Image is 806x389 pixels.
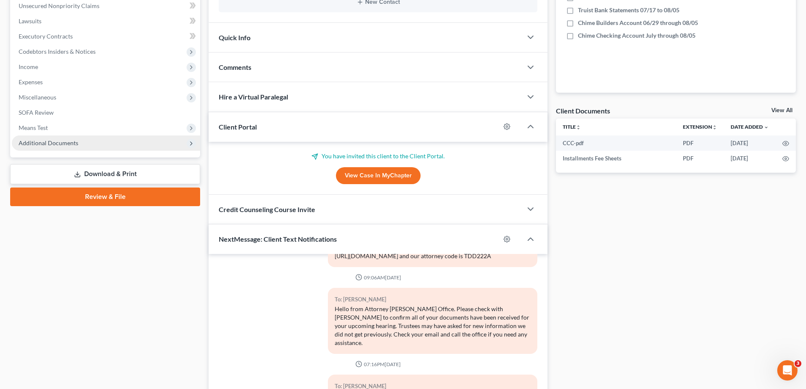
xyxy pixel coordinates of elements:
[19,17,41,25] span: Lawsuits
[219,274,537,281] div: 09:06AM[DATE]
[12,14,200,29] a: Lawsuits
[712,125,717,130] i: unfold_more
[19,78,43,86] span: Expenses
[676,151,724,166] td: PDF
[724,135,776,151] td: [DATE]
[19,139,78,146] span: Additional Documents
[219,123,257,131] span: Client Portal
[683,124,717,130] a: Extensionunfold_more
[19,63,38,70] span: Income
[576,125,581,130] i: unfold_more
[556,106,610,115] div: Client Documents
[19,94,56,101] span: Miscellaneous
[219,205,315,213] span: Credit Counseling Course Invite
[19,33,73,40] span: Executory Contracts
[578,31,696,40] span: Chime Checking Account July through 08/05
[19,2,99,9] span: Unsecured Nonpriority Claims
[219,152,537,160] p: You have invited this client to the Client Portal.
[219,63,251,71] span: Comments
[19,109,54,116] span: SOFA Review
[219,33,250,41] span: Quick Info
[777,360,798,381] iframe: Intercom live chat
[731,124,769,130] a: Date Added expand_more
[336,167,421,184] a: View Case in MyChapter
[563,124,581,130] a: Titleunfold_more
[10,188,200,206] a: Review & File
[578,19,698,27] span: Chime Builders Account 06/29 through 08/05
[10,164,200,184] a: Download & Print
[556,135,676,151] td: CCC-pdf
[556,151,676,166] td: Installments Fee Sheets
[219,235,337,243] span: NextMessage: Client Text Notifications
[219,361,537,368] div: 07:16PM[DATE]
[335,295,531,304] div: To: [PERSON_NAME]
[771,108,792,113] a: View All
[12,105,200,120] a: SOFA Review
[578,6,679,14] span: Truist Bank Statements 07/17 to 08/05
[219,93,288,101] span: Hire a Virtual Paralegal
[19,48,96,55] span: Codebtors Insiders & Notices
[19,124,48,131] span: Means Test
[676,135,724,151] td: PDF
[764,125,769,130] i: expand_more
[795,360,801,367] span: 3
[335,305,531,347] div: Hello from Attorney [PERSON_NAME] Office. Please check with [PERSON_NAME] to confirm all of your ...
[724,151,776,166] td: [DATE]
[12,29,200,44] a: Executory Contracts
